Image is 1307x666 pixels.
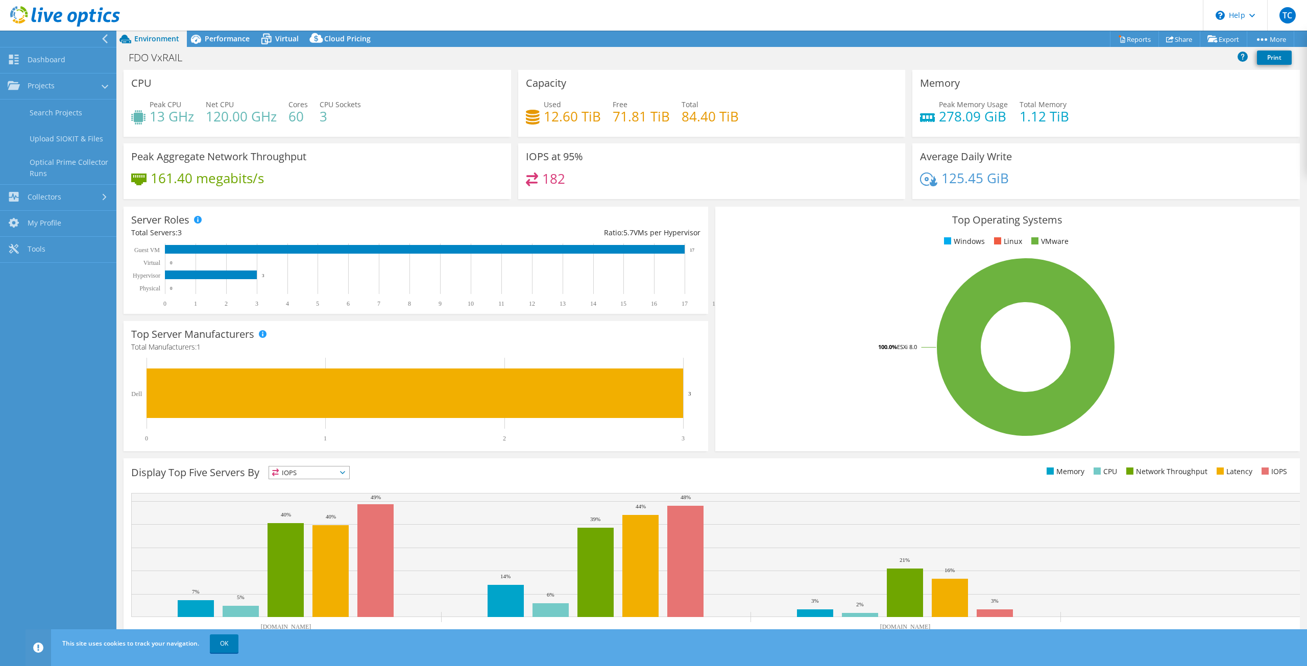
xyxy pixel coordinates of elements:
[503,435,506,442] text: 2
[143,259,161,266] text: Virtual
[590,300,596,307] text: 14
[1020,100,1067,109] span: Total Memory
[811,598,819,604] text: 3%
[139,285,160,292] text: Physical
[131,390,142,398] text: Dell
[682,111,739,122] h4: 84.40 TiB
[377,300,380,307] text: 7
[682,100,698,109] span: Total
[544,100,561,109] span: Used
[1247,31,1294,47] a: More
[613,100,627,109] span: Free
[498,300,504,307] text: 11
[170,286,173,291] text: 0
[134,34,179,43] span: Environment
[1259,466,1287,477] li: IOPS
[134,246,160,254] text: Guest VM
[145,435,148,442] text: 0
[526,78,566,89] h3: Capacity
[1110,31,1159,47] a: Reports
[288,111,308,122] h4: 60
[920,78,960,89] h3: Memory
[945,567,955,573] text: 16%
[636,503,646,509] text: 44%
[900,557,910,563] text: 21%
[316,300,319,307] text: 5
[170,260,173,265] text: 0
[939,100,1008,109] span: Peak Memory Usage
[131,214,189,226] h3: Server Roles
[723,214,1292,226] h3: Top Operating Systems
[1044,466,1084,477] li: Memory
[1200,31,1247,47] a: Export
[590,516,600,522] text: 39%
[194,300,197,307] text: 1
[1279,7,1296,23] span: TC
[878,343,897,351] tspan: 100.0%
[206,111,277,122] h4: 120.00 GHz
[275,34,299,43] span: Virtual
[206,100,234,109] span: Net CPU
[288,100,308,109] span: Cores
[856,601,864,607] text: 2%
[1029,236,1069,247] li: VMware
[897,343,917,351] tspan: ESXi 8.0
[688,390,691,397] text: 3
[651,300,657,307] text: 16
[500,573,511,579] text: 14%
[324,435,327,442] text: 1
[682,300,688,307] text: 17
[131,341,700,353] h4: Total Manufacturers:
[163,300,166,307] text: 0
[682,435,685,442] text: 3
[133,272,160,279] text: Hypervisor
[1124,466,1207,477] li: Network Throughput
[178,228,182,237] span: 3
[613,111,670,122] h4: 71.81 TiB
[62,639,199,648] span: This site uses cookies to track your navigation.
[131,329,254,340] h3: Top Server Manufacturers
[255,300,258,307] text: 3
[192,588,200,595] text: 7%
[150,100,181,109] span: Peak CPU
[1091,466,1117,477] li: CPU
[262,273,264,278] text: 3
[1214,466,1252,477] li: Latency
[526,151,583,162] h3: IOPS at 95%
[261,623,311,630] text: [DOMAIN_NAME]
[1158,31,1200,47] a: Share
[468,300,474,307] text: 10
[1020,111,1069,122] h4: 1.12 TiB
[371,494,381,500] text: 49%
[150,111,194,122] h4: 13 GHz
[1257,51,1292,65] a: Print
[439,300,442,307] text: 9
[210,634,238,653] a: OK
[690,248,695,253] text: 17
[408,300,411,307] text: 8
[237,594,245,600] text: 5%
[991,236,1022,247] li: Linux
[542,173,565,184] h4: 182
[347,300,350,307] text: 6
[225,300,228,307] text: 2
[197,342,201,352] span: 1
[205,34,250,43] span: Performance
[320,100,361,109] span: CPU Sockets
[991,598,999,604] text: 3%
[320,111,361,122] h4: 3
[131,227,416,238] div: Total Servers:
[286,300,289,307] text: 4
[681,494,691,500] text: 48%
[1216,11,1225,20] svg: \n
[941,172,1009,184] h4: 125.45 GiB
[324,34,371,43] span: Cloud Pricing
[151,172,264,184] h4: 161.40 megabits/s
[920,151,1012,162] h3: Average Daily Write
[547,591,554,598] text: 6%
[131,151,306,162] h3: Peak Aggregate Network Throughput
[131,78,152,89] h3: CPU
[416,227,700,238] div: Ratio: VMs per Hypervisor
[326,513,336,520] text: 40%
[880,623,931,630] text: [DOMAIN_NAME]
